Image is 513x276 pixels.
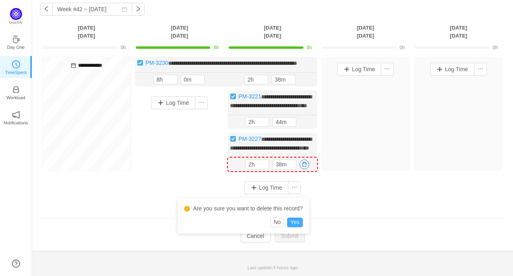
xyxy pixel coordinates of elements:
[244,181,289,194] button: Log Time
[6,94,25,101] p: Workload
[133,24,226,40] th: [DATE] [DATE]
[151,96,195,109] button: Log Time
[12,111,20,119] i: icon: notification
[122,6,127,12] i: icon: calendar
[213,45,219,50] span: 8h
[184,206,190,212] i: icon: exclamation-circle
[40,3,53,16] button: icon: left
[12,35,20,43] i: icon: coffee
[240,230,271,242] button: Cancel
[238,136,261,142] a: PM-3227
[5,69,27,76] p: TimeSpent
[4,119,28,126] p: Notifications
[474,63,487,76] button: icon: ellipsis
[400,45,405,50] span: 0h
[287,218,303,227] button: Yes
[247,265,298,270] span: Last update:
[288,181,301,194] button: icon: ellipsis
[12,38,20,46] a: icon: coffeeDay One
[9,20,23,26] p: Quantify
[230,93,236,100] img: 10738
[145,60,168,66] a: PM-3230
[381,63,394,76] button: icon: ellipsis
[430,63,475,76] button: Log Time
[10,8,22,20] img: Quantify
[319,24,412,40] th: [DATE] [DATE]
[412,24,505,40] th: [DATE] [DATE]
[12,113,20,121] a: icon: notificationNotifications
[337,63,382,76] button: Log Time
[273,265,298,270] span: 4 hours ago
[238,93,261,100] a: PM-3221
[493,45,498,50] span: 0h
[195,96,208,109] button: icon: ellipsis
[12,60,20,68] i: icon: clock-circle
[12,260,20,268] a: icon: question-circle
[12,88,20,96] a: icon: inboxWorkload
[300,160,309,169] button: icon: delete
[226,24,319,40] th: [DATE] [DATE]
[275,230,305,242] button: Submit
[270,218,284,227] button: No
[12,63,20,71] a: icon: clock-circleTimeSpent
[132,3,145,16] button: icon: right
[52,3,132,16] input: Select a week
[7,44,24,51] p: Day One
[137,60,143,66] img: 10738
[12,86,20,94] i: icon: inbox
[121,45,126,50] span: 0h
[307,45,312,50] span: 8h
[40,24,133,40] th: [DATE] [DATE]
[230,136,236,142] img: 10738
[184,204,303,213] div: Are you sure you want to delete this record?
[71,63,76,68] i: icon: calendar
